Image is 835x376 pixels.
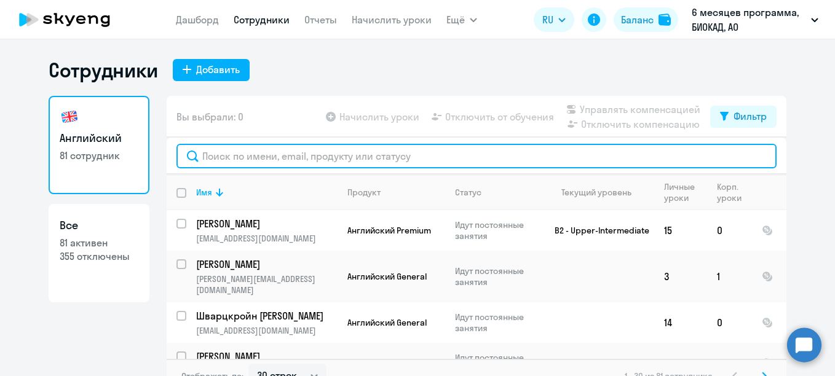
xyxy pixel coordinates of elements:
[60,130,138,146] h3: Английский
[196,233,337,244] p: [EMAIL_ADDRESS][DOMAIN_NAME]
[686,5,825,34] button: 6 месяцев программа, БИОКАД, АО
[347,358,427,369] span: Английский General
[614,7,678,32] button: Балансbalance
[196,257,337,271] a: [PERSON_NAME]
[707,302,752,343] td: 0
[49,96,149,194] a: Английский81 сотрудник
[176,14,219,26] a: Дашборд
[49,58,158,82] h1: Сотрудники
[664,181,706,203] div: Личные уроки
[196,309,337,323] a: Шварцкройн [PERSON_NAME]
[196,325,337,336] p: [EMAIL_ADDRESS][DOMAIN_NAME]
[347,225,431,236] span: Английский Premium
[196,217,337,230] a: [PERSON_NAME]
[542,12,553,27] span: RU
[176,144,777,168] input: Поиск по имени, email, продукту или статусу
[734,109,767,123] div: Фильтр
[60,236,138,249] p: 81 активен
[717,181,743,203] div: Корп. уроки
[352,14,432,26] a: Начислить уроки
[561,187,631,198] div: Текущий уровень
[196,257,335,271] p: [PERSON_NAME]
[455,219,539,241] p: Идут постоянные занятия
[196,217,335,230] p: [PERSON_NAME]
[621,12,654,27] div: Баланс
[707,251,752,302] td: 1
[347,317,427,328] span: Английский General
[707,210,752,251] td: 0
[710,106,777,128] button: Фильтр
[455,311,539,334] p: Идут постоянные занятия
[176,109,243,124] span: Вы выбрали: 0
[196,187,337,198] div: Имя
[196,273,337,296] p: [PERSON_NAME][EMAIL_ADDRESS][DOMAIN_NAME]
[347,187,381,198] div: Продукт
[654,210,707,251] td: 15
[534,7,574,32] button: RU
[654,251,707,302] td: 3
[304,14,337,26] a: Отчеты
[455,265,539,288] p: Идут постоянные занятия
[196,350,337,363] a: [PERSON_NAME]
[60,107,79,127] img: english
[692,5,806,34] p: 6 месяцев программа, БИОКАД, АО
[196,350,335,363] p: [PERSON_NAME]
[196,62,240,77] div: Добавить
[659,14,671,26] img: balance
[196,187,212,198] div: Имя
[550,187,654,198] div: Текущий уровень
[446,7,477,32] button: Ещё
[540,210,654,251] td: B2 - Upper-Intermediate
[196,309,335,323] p: Шварцкройн [PERSON_NAME]
[446,12,465,27] span: Ещё
[347,187,445,198] div: Продукт
[455,187,539,198] div: Статус
[717,181,751,203] div: Корп. уроки
[60,249,138,263] p: 355 отключены
[455,187,481,198] div: Статус
[347,271,427,282] span: Английский General
[654,302,707,343] td: 14
[49,204,149,302] a: Все81 активен355 отключены
[60,149,138,162] p: 81 сотрудник
[664,181,698,203] div: Личные уроки
[60,217,138,233] h3: Все
[173,59,250,81] button: Добавить
[234,14,290,26] a: Сотрудники
[455,352,539,374] p: Идут постоянные занятия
